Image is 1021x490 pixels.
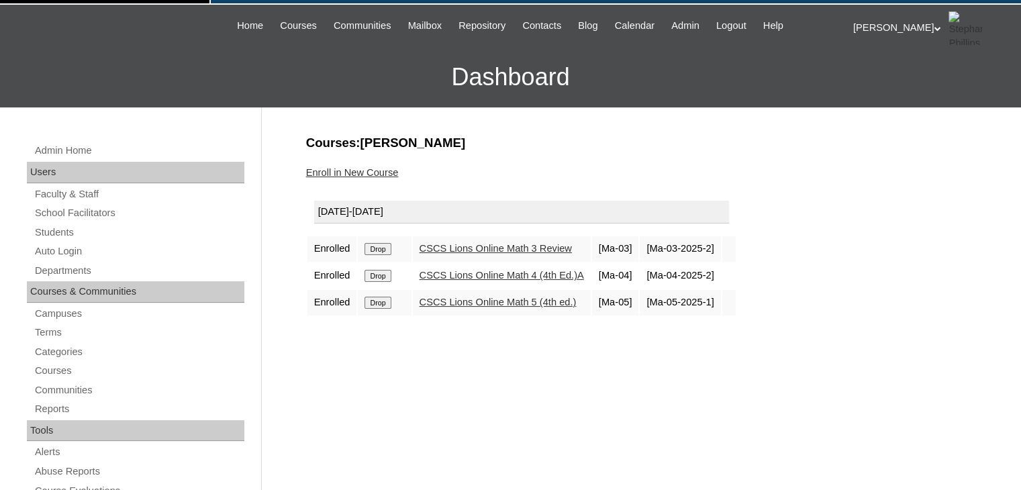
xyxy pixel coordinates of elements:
[34,243,244,260] a: Auto Login
[949,11,982,45] img: Stephanie Phillips
[27,162,244,183] div: Users
[334,18,391,34] span: Communities
[34,362,244,379] a: Courses
[710,18,753,34] a: Logout
[307,236,357,262] td: Enrolled
[34,401,244,418] a: Reports
[665,18,706,34] a: Admin
[408,18,442,34] span: Mailbox
[34,444,244,460] a: Alerts
[34,142,244,159] a: Admin Home
[522,18,561,34] span: Contacts
[853,11,1008,45] div: [PERSON_NAME]
[401,18,449,34] a: Mailbox
[592,236,639,262] td: [Ma-03]
[314,201,729,224] div: [DATE]-[DATE]
[34,382,244,399] a: Communities
[34,186,244,203] a: Faculty & Staff
[615,18,654,34] span: Calendar
[420,270,584,281] a: CSCS Lions Online Math 4 (4th Ed.)A
[280,18,317,34] span: Courses
[306,134,971,152] h3: Courses:[PERSON_NAME]
[364,270,391,282] input: Drop
[273,18,324,34] a: Courses
[420,243,572,254] a: CSCS Lions Online Math 3 Review
[306,167,399,178] a: Enroll in New Course
[458,18,505,34] span: Repository
[307,263,357,289] td: Enrolled
[671,18,699,34] span: Admin
[307,290,357,315] td: Enrolled
[34,305,244,322] a: Campuses
[27,281,244,303] div: Courses & Communities
[364,297,391,309] input: Drop
[640,290,720,315] td: [Ma-05-2025-1]
[230,18,270,34] a: Home
[34,344,244,360] a: Categories
[640,263,720,289] td: [Ma-04-2025-2]
[34,262,244,279] a: Departments
[716,18,746,34] span: Logout
[640,236,720,262] td: [Ma-03-2025-2]
[592,263,639,289] td: [Ma-04]
[34,463,244,480] a: Abuse Reports
[516,18,568,34] a: Contacts
[364,243,391,255] input: Drop
[34,205,244,222] a: School Facilitators
[592,290,639,315] td: [Ma-05]
[327,18,398,34] a: Communities
[452,18,512,34] a: Repository
[420,297,577,307] a: CSCS Lions Online Math 5 (4th ed.)
[578,18,597,34] span: Blog
[237,18,263,34] span: Home
[34,224,244,241] a: Students
[7,47,1014,107] h3: Dashboard
[763,18,783,34] span: Help
[34,324,244,341] a: Terms
[608,18,661,34] a: Calendar
[571,18,604,34] a: Blog
[757,18,790,34] a: Help
[27,420,244,442] div: Tools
